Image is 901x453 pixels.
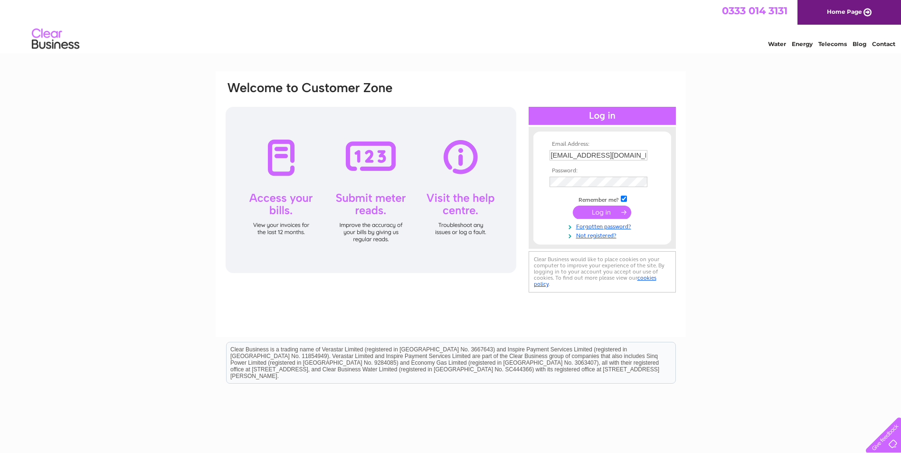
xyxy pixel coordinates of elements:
[768,40,786,47] a: Water
[573,206,631,219] input: Submit
[792,40,813,47] a: Energy
[547,194,657,204] td: Remember me?
[529,251,676,293] div: Clear Business would like to place cookies on your computer to improve your experience of the sit...
[550,221,657,230] a: Forgotten password?
[550,230,657,239] a: Not registered?
[547,141,657,148] th: Email Address:
[31,25,80,54] img: logo.png
[853,40,866,47] a: Blog
[227,5,675,46] div: Clear Business is a trading name of Verastar Limited (registered in [GEOGRAPHIC_DATA] No. 3667643...
[722,5,787,17] a: 0333 014 3131
[872,40,895,47] a: Contact
[547,168,657,174] th: Password:
[818,40,847,47] a: Telecoms
[534,274,656,287] a: cookies policy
